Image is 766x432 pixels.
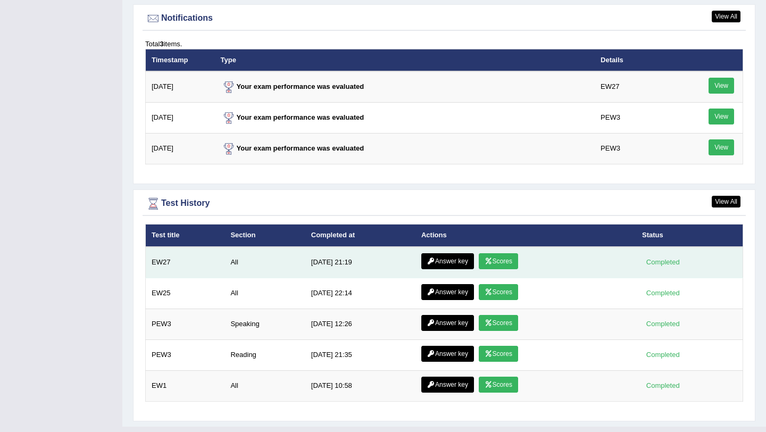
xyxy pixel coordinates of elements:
[479,284,518,300] a: Scores
[709,109,734,124] a: View
[595,71,679,103] td: EW27
[146,309,225,339] td: PEW3
[712,196,740,207] a: View All
[224,309,305,339] td: Speaking
[224,247,305,278] td: All
[712,11,740,22] a: View All
[709,78,734,94] a: View
[421,315,474,331] a: Answer key
[146,247,225,278] td: EW27
[146,134,215,164] td: [DATE]
[146,339,225,370] td: PEW3
[146,225,225,247] th: Test title
[642,318,684,329] div: Completed
[145,11,743,27] div: Notifications
[145,196,743,212] div: Test History
[224,225,305,247] th: Section
[636,225,743,247] th: Status
[146,49,215,71] th: Timestamp
[224,278,305,309] td: All
[479,377,518,393] a: Scores
[421,284,474,300] a: Answer key
[305,278,415,309] td: [DATE] 22:14
[415,225,636,247] th: Actions
[221,113,364,121] strong: Your exam performance was evaluated
[305,225,415,247] th: Completed at
[479,315,518,331] a: Scores
[709,139,734,155] a: View
[146,103,215,134] td: [DATE]
[479,253,518,269] a: Scores
[160,40,163,48] b: 3
[421,253,474,269] a: Answer key
[146,278,225,309] td: EW25
[642,349,684,360] div: Completed
[224,370,305,401] td: All
[305,247,415,278] td: [DATE] 21:19
[642,256,684,268] div: Completed
[145,39,743,49] div: Total items.
[642,380,684,391] div: Completed
[221,82,364,90] strong: Your exam performance was evaluated
[595,134,679,164] td: PEW3
[595,103,679,134] td: PEW3
[146,370,225,401] td: EW1
[146,71,215,103] td: [DATE]
[215,49,595,71] th: Type
[305,370,415,401] td: [DATE] 10:58
[421,377,474,393] a: Answer key
[221,144,364,152] strong: Your exam performance was evaluated
[224,339,305,370] td: Reading
[479,346,518,362] a: Scores
[595,49,679,71] th: Details
[305,339,415,370] td: [DATE] 21:35
[421,346,474,362] a: Answer key
[305,309,415,339] td: [DATE] 12:26
[642,287,684,298] div: Completed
